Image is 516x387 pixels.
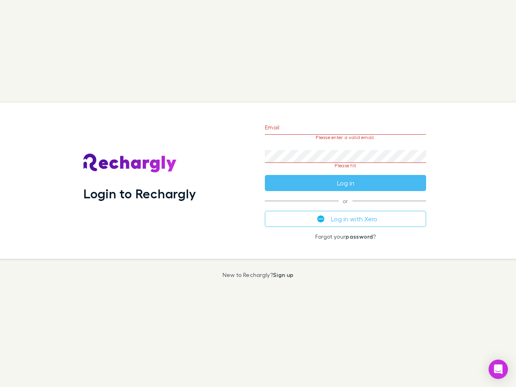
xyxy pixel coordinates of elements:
button: Log in with Xero [265,211,426,227]
h1: Login to Rechargly [83,186,196,201]
img: Rechargly's Logo [83,154,177,173]
p: Please enter a valid email. [265,135,426,140]
a: password [345,233,373,240]
p: Please fill [265,163,426,169]
p: New to Rechargly? [223,272,294,278]
button: Log in [265,175,426,191]
div: Open Intercom Messenger [489,360,508,379]
a: Sign up [273,271,293,278]
p: Forgot your ? [265,233,426,240]
img: Xero's logo [317,215,325,223]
